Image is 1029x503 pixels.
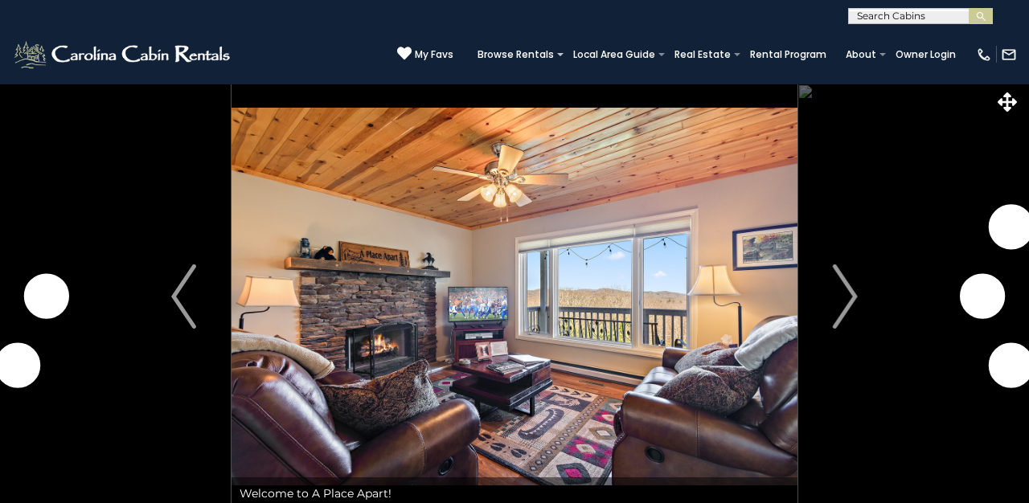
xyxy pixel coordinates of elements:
[565,43,663,66] a: Local Area Guide
[888,43,964,66] a: Owner Login
[833,264,857,329] img: arrow
[171,264,195,329] img: arrow
[469,43,562,66] a: Browse Rentals
[415,47,453,62] span: My Favs
[742,43,834,66] a: Rental Program
[838,43,884,66] a: About
[666,43,739,66] a: Real Estate
[397,46,453,63] a: My Favs
[12,39,235,71] img: White-1-2.png
[1001,47,1017,63] img: mail-regular-white.png
[976,47,992,63] img: phone-regular-white.png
